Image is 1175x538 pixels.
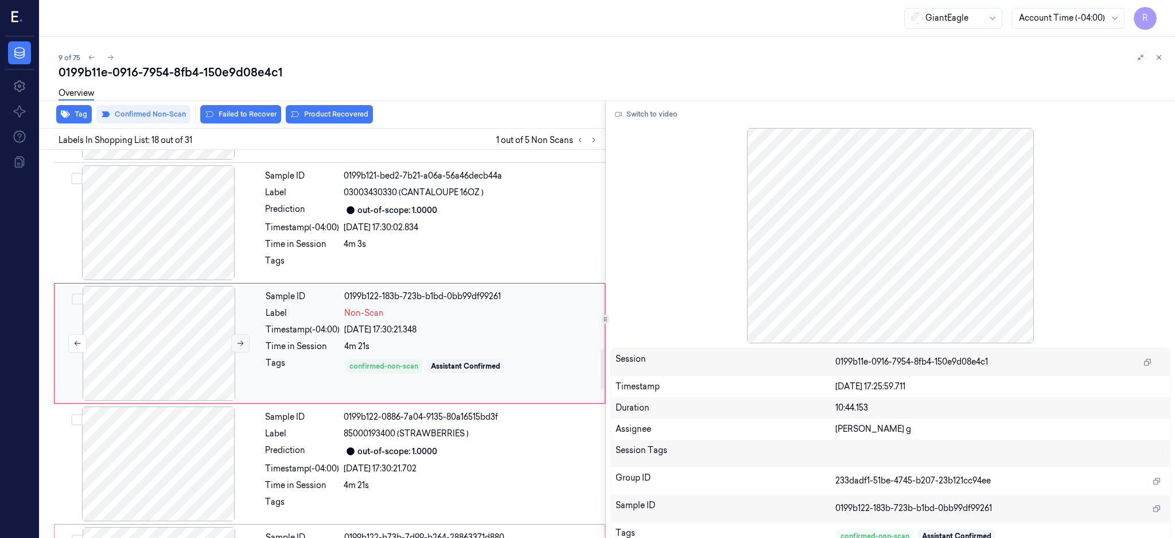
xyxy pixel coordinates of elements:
[357,446,437,458] div: out-of-scope: 1.0000
[266,357,340,376] div: Tags
[344,170,598,182] div: 0199b121-bed2-7b21-a06a-56a46decb44a
[835,423,1165,435] div: [PERSON_NAME] g
[616,402,835,414] div: Duration
[265,428,339,440] div: Label
[265,238,339,250] div: Time in Session
[59,53,80,63] span: 9 of 75
[265,444,339,458] div: Prediction
[616,423,835,435] div: Assignee
[265,255,339,273] div: Tags
[344,340,598,353] div: 4m 21s
[431,361,500,371] div: Assistant Confirmed
[344,238,598,250] div: 4m 3s
[835,475,991,487] span: 233dadf1-51be-4745-b207-23b121cc94ee
[286,105,373,123] button: Product Recovered
[344,187,484,199] span: 03003430330 (CANTALOUPE 16OZ )
[496,133,601,147] span: 1 out of 5 Non Scans
[265,203,339,217] div: Prediction
[59,87,94,100] a: Overview
[59,64,1166,80] div: 0199b11e-0916-7954-8fb4-150e9d08e4c1
[344,463,598,475] div: [DATE] 17:30:21.702
[265,496,339,514] div: Tags
[616,472,835,490] div: Group ID
[266,307,340,319] div: Label
[344,222,598,234] div: [DATE] 17:30:02.834
[266,291,340,303] div: Sample ID
[616,500,835,518] div: Sample ID
[59,134,192,146] span: Labels In Shopping List: 18 out of 31
[200,105,281,123] button: Failed to Recover
[265,187,339,199] div: Label
[71,414,83,425] button: Select row
[835,356,988,368] span: 0199b11e-0916-7954-8fb4-150e9d08e4c1
[835,502,992,514] span: 0199b122-183b-723b-b1bd-0bb99df99261
[835,402,1165,414] div: 10:44.153
[266,324,340,336] div: Timestamp (-04:00)
[72,293,83,305] button: Select row
[71,173,83,184] button: Select row
[265,463,339,475] div: Timestamp (-04:00)
[265,170,339,182] div: Sample ID
[344,291,598,303] div: 0199b122-183b-723b-b1bd-0bb99df99261
[835,381,1165,393] div: [DATE] 17:25:59.711
[344,307,384,319] span: Non-Scan
[344,479,598,491] div: 4m 21s
[344,411,598,423] div: 0199b122-0886-7a04-9135-80a16515bd3f
[344,428,469,440] span: 85000193400 (STRAWBERRIES )
[266,340,340,353] div: Time in Session
[349,361,418,371] div: confirmed-non-scan
[357,204,437,216] div: out-of-scope: 1.0000
[1134,7,1157,30] button: R
[265,222,339,234] div: Timestamp (-04:00)
[56,105,92,123] button: Tag
[96,105,190,123] button: Confirmed Non-Scan
[616,444,835,463] div: Session Tags
[344,324,598,336] div: [DATE] 17:30:21.348
[265,479,339,491] div: Time in Session
[616,353,835,371] div: Session
[616,381,835,393] div: Timestamp
[265,411,339,423] div: Sample ID
[610,105,682,123] button: Switch to video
